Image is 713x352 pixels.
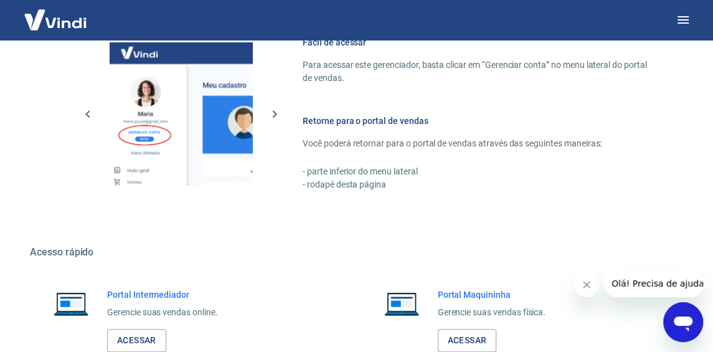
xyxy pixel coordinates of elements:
[438,288,546,301] h6: Portal Maquininha
[303,137,653,150] p: Você poderá retornar para o portal de vendas através das seguintes maneiras:
[604,270,703,297] iframe: Mensagem da empresa
[303,36,653,49] h6: Fácil de acessar
[303,165,653,178] p: - parte inferior do menu lateral
[303,59,653,85] p: Para acessar este gerenciador, basta clicar em “Gerenciar conta” no menu lateral do portal de ven...
[15,1,96,39] img: Vindi
[110,42,253,186] img: Imagem da dashboard mostrando o botão de gerenciar conta na sidebar no lado esquerdo
[574,272,599,297] iframe: Fechar mensagem
[107,288,218,301] h6: Portal Intermediador
[438,306,546,319] p: Gerencie suas vendas física.
[663,302,703,342] iframe: Botão para abrir a janela de mensagens
[438,329,497,352] a: Acessar
[45,288,97,318] img: Imagem de um notebook aberto
[303,178,653,191] p: - rodapé desta página
[7,9,105,19] span: Olá! Precisa de ajuda?
[107,329,166,352] a: Acessar
[375,288,428,318] img: Imagem de um notebook aberto
[107,306,218,319] p: Gerencie suas vendas online.
[303,115,653,127] h6: Retorne para o portal de vendas
[30,246,683,259] h5: Acesso rápido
